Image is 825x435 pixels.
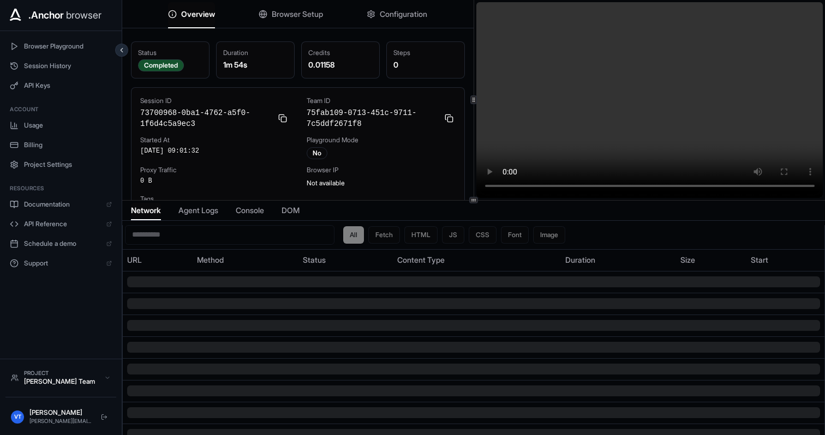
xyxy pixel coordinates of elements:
[140,96,289,105] div: Session ID
[4,255,117,272] a: Support
[24,239,101,248] span: Schedule a demo
[24,160,112,169] span: Project Settings
[24,42,112,51] span: Browser Playground
[4,117,117,134] button: Usage
[28,8,64,23] span: .Anchor
[24,200,101,209] span: Documentation
[98,410,111,424] button: Logout
[138,59,184,71] div: Completed
[127,255,188,265] div: URL
[140,107,272,129] span: 73700968-0ba1-4762-a5f0-1f6d4c5a9ec3
[197,255,294,265] div: Method
[393,49,458,57] div: Steps
[24,121,112,130] span: Usage
[565,255,672,265] div: Duration
[236,205,264,216] span: Console
[308,49,373,57] div: Credits
[66,8,101,23] span: browser
[751,255,820,265] div: Start
[24,377,99,386] div: [PERSON_NAME] Team
[4,136,117,154] button: Billing
[24,369,99,377] div: Project
[24,81,112,90] span: API Keys
[14,413,21,421] span: VT
[115,44,128,57] button: Collapse sidebar
[4,57,117,75] button: Session History
[4,215,117,233] a: API Reference
[393,59,458,70] div: 0
[397,255,556,265] div: Content Type
[307,107,438,129] span: 75fab109-0713-451c-9711-7c5ddf2671f8
[4,77,117,94] button: API Keys
[7,7,24,24] img: Anchor Icon
[282,205,300,216] span: DOM
[10,184,112,192] h3: Resources
[307,179,345,187] span: Not available
[178,205,218,216] span: Agent Logs
[5,365,116,390] button: Project[PERSON_NAME] Team
[140,195,456,203] div: Tags
[10,105,112,113] h3: Account
[303,255,388,265] div: Status
[308,59,373,70] div: 0.01158
[4,38,117,55] button: Browser Playground
[307,136,456,144] div: Playground Mode
[223,49,288,57] div: Duration
[4,156,117,173] button: Project Settings
[380,9,427,20] span: Configuration
[24,220,101,228] span: API Reference
[223,59,288,70] div: 1m 54s
[4,196,117,213] a: Documentation
[680,255,742,265] div: Size
[181,9,215,20] span: Overview
[272,9,323,20] span: Browser Setup
[29,408,92,417] div: [PERSON_NAME]
[4,235,117,252] a: Schedule a demo
[138,49,202,57] div: Status
[307,166,456,174] div: Browser IP
[307,96,456,105] div: Team ID
[24,62,112,70] span: Session History
[24,141,112,149] span: Billing
[140,147,289,155] div: [DATE] 09:01:32
[131,205,161,216] span: Network
[140,177,289,185] div: 0 B
[140,136,289,144] div: Started At
[29,417,92,425] div: [PERSON_NAME][EMAIL_ADDRESS][DOMAIN_NAME]
[24,259,101,268] span: Support
[140,166,289,174] div: Proxy Traffic
[307,147,327,159] div: No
